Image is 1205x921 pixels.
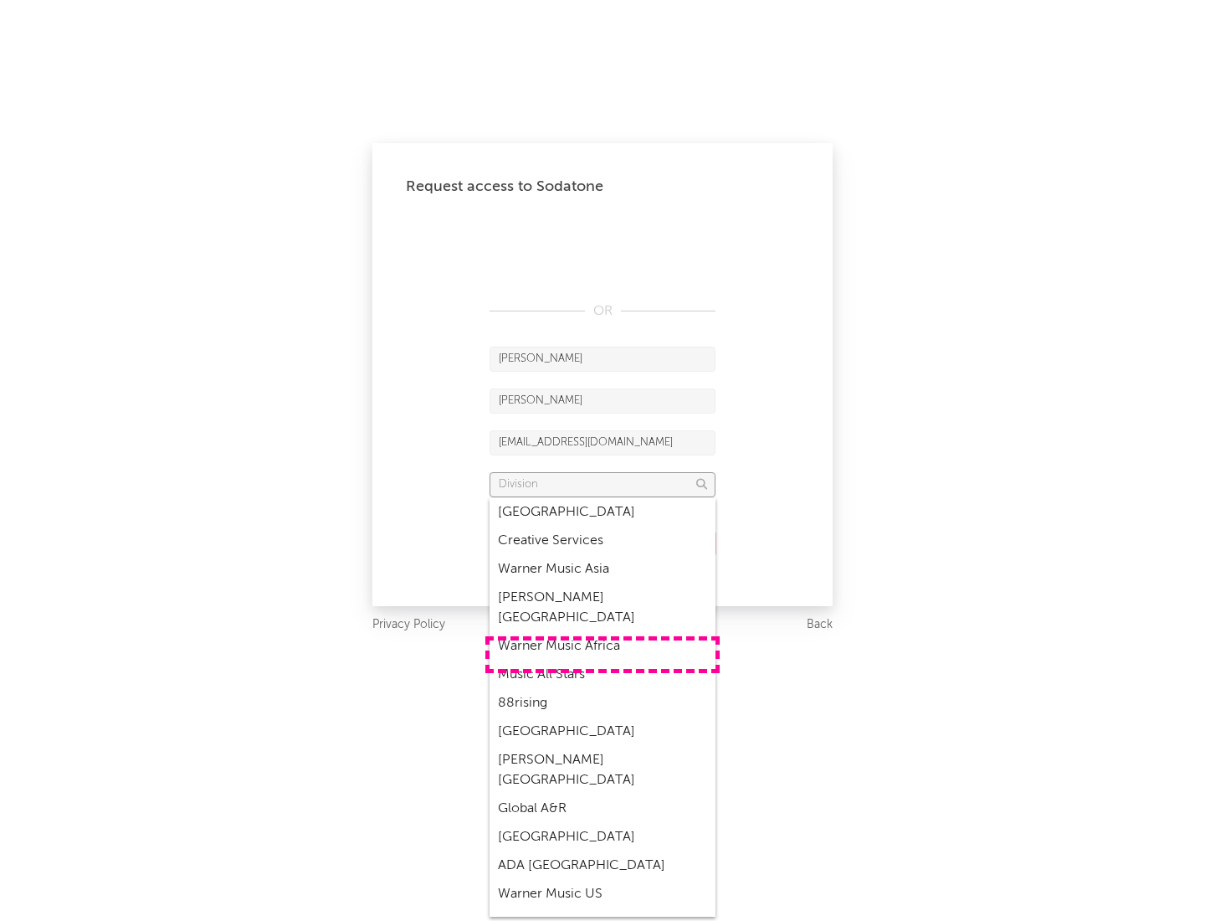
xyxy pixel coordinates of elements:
[490,746,715,795] div: [PERSON_NAME] [GEOGRAPHIC_DATA]
[406,177,799,197] div: Request access to Sodatone
[490,430,715,455] input: Email
[490,527,715,555] div: Creative Services
[490,472,715,497] input: Division
[490,880,715,908] div: Warner Music US
[490,852,715,880] div: ADA [GEOGRAPHIC_DATA]
[490,718,715,746] div: [GEOGRAPHIC_DATA]
[490,689,715,718] div: 88rising
[372,615,445,635] a: Privacy Policy
[807,615,833,635] a: Back
[490,388,715,414] input: Last Name
[490,301,715,322] div: OR
[490,795,715,823] div: Global A&R
[490,661,715,689] div: Music All Stars
[490,555,715,584] div: Warner Music Asia
[490,632,715,661] div: Warner Music Africa
[490,347,715,372] input: First Name
[490,584,715,632] div: [PERSON_NAME] [GEOGRAPHIC_DATA]
[490,823,715,852] div: [GEOGRAPHIC_DATA]
[490,498,715,527] div: [GEOGRAPHIC_DATA]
